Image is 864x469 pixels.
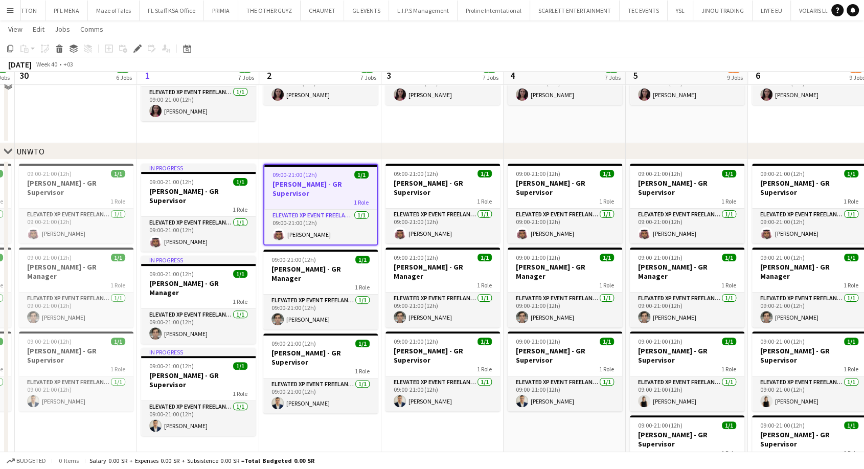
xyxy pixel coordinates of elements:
div: 09:00-21:00 (12h)1/1[PERSON_NAME] - GR Supervisor1 RoleElevated XP Event Freelancer1/109:00-21:00... [385,164,500,243]
div: 09:00-21:00 (12h)1/1[PERSON_NAME] - GR Supervisor1 RoleElevated XP Event Freelancer1/109:00-21:00... [19,164,133,243]
button: LIYFE EU [753,1,791,20]
span: 1/1 [478,338,492,345]
span: 1 Role [477,365,492,373]
app-job-card: 09:00-21:00 (12h)1/1[PERSON_NAME] - GR Supervisor1 RoleElevated XP Event Freelancer1/109:00-21:00... [508,331,622,411]
button: THE OTHER GUYZ [238,1,301,20]
button: SCARLETT ENTERTAINMENT [530,1,620,20]
span: 1/1 [600,338,614,345]
span: 1 Role [721,281,736,289]
button: VOLARIS LLC [791,1,840,20]
span: 09:00-21:00 (12h) [27,170,72,177]
span: 1 Role [110,365,125,373]
span: 09:00-21:00 (12h) [638,338,683,345]
app-card-role: Elevated XP Event Freelancer1/109:00-21:00 (12h)[PERSON_NAME] [385,376,500,411]
span: 1 Role [477,281,492,289]
span: 1/1 [355,256,370,263]
span: 1 Role [721,449,736,457]
app-job-card: 09:00-21:00 (12h)1/1[PERSON_NAME] - GR Supervisor1 RoleElevated XP Event Freelancer1/109:00-21:00... [630,331,744,411]
button: PFL MENA [46,1,88,20]
span: 1 Role [844,449,858,457]
app-card-role: Elevated XP Event Freelancer1/109:00-21:00 (12h)[PERSON_NAME] [508,70,622,105]
div: 09:00-21:00 (12h)1/1[PERSON_NAME] - GR Supervisor1 RoleElevated XP Event Freelancer1/109:00-21:00... [19,331,133,411]
app-card-role: Elevated XP Event Freelancer1/109:00-21:00 (12h)[PERSON_NAME] [508,376,622,411]
h3: [PERSON_NAME] - GR Supervisor [630,430,744,449]
app-card-role: Elevated XP Event Freelancer1/109:00-21:00 (12h)[PERSON_NAME] [19,376,133,411]
div: 7 Jobs [605,74,621,81]
span: 09:00-21:00 (12h) [272,171,317,178]
app-card-role: Elevated XP Event Freelancer1/109:00-21:00 (12h)[PERSON_NAME] [385,293,500,327]
div: 09:00-21:00 (12h)1/1[PERSON_NAME] - GR Manager1 RoleElevated XP Event Freelancer1/109:00-21:00 (1... [19,248,133,327]
span: 1/1 [722,170,736,177]
button: Proline Interntational [458,1,530,20]
span: 09:00-21:00 (12h) [27,338,72,345]
button: JINOU TRADING [693,1,753,20]
app-job-card: 09:00-21:00 (12h)1/1[PERSON_NAME] - GR Manager1 RoleElevated XP Event Freelancer1/109:00-21:00 (1... [508,248,622,327]
app-card-role: Elevated XP Event Freelancer1/109:00-21:00 (12h)[PERSON_NAME] [385,209,500,243]
app-card-role: Elevated XP Event Freelancer1/109:00-21:00 (12h)[PERSON_NAME] [263,295,378,329]
span: 1 Role [599,281,614,289]
span: Budgeted [16,457,46,464]
h3: [PERSON_NAME] - GR Manager [19,262,133,281]
a: View [4,23,27,36]
span: 1 Role [110,281,125,289]
span: Week 40 [34,60,59,68]
div: In progress09:00-21:00 (12h)1/1[PERSON_NAME] - GR Supervisor1 RoleElevated XP Event Freelancer1/1... [141,164,256,252]
div: In progress [141,348,256,356]
a: Jobs [51,23,74,36]
button: CHAUMET [301,1,344,20]
div: 09:00-21:00 (12h)1/1[PERSON_NAME] - GR Manager1 RoleElevated XP Event Freelancer1/109:00-21:00 (1... [263,250,378,329]
app-card-role: Elevated XP Event Freelancer1/109:00-21:00 (12h)[PERSON_NAME] [630,376,744,411]
button: TEC EVENTS [620,1,668,20]
h3: [PERSON_NAME] - GR Supervisor [385,346,500,365]
div: 09:00-21:00 (12h)1/1[PERSON_NAME] - GR Supervisor1 RoleElevated XP Event Freelancer1/109:00-21:00... [263,333,378,413]
app-card-role: Elevated XP Event Freelancer1/109:00-21:00 (12h)[PERSON_NAME] [385,70,500,105]
div: 7 Jobs [483,74,498,81]
span: 1 Role [844,365,858,373]
span: 1 Role [355,283,370,291]
span: 09:00-21:00 (12h) [149,178,194,186]
div: UNWTO [16,146,44,157]
h3: [PERSON_NAME] - GR Supervisor [264,180,377,198]
app-card-role: Elevated XP Event Freelancer1/109:00-21:00 (12h)[PERSON_NAME] [508,209,622,243]
span: 09:00-21:00 (12h) [149,362,194,370]
div: 09:00-21:00 (12h)1/1[PERSON_NAME] - GR Supervisor1 RoleElevated XP Event Freelancer1/109:00-21:00... [508,164,622,243]
span: 1/1 [600,254,614,261]
span: 1/1 [111,170,125,177]
span: 09:00-21:00 (12h) [760,254,805,261]
app-job-card: 09:00-21:00 (12h)1/1[PERSON_NAME] - GR Manager1 RoleElevated XP Event Freelancer1/109:00-21:00 (1... [385,248,500,327]
h3: [PERSON_NAME] - GR Supervisor [630,346,744,365]
span: 09:00-21:00 (12h) [516,170,560,177]
app-card-role: Elevated XP Event Freelancer1/109:00-21:00 (12h)[PERSON_NAME] [508,293,622,327]
h3: [PERSON_NAME] - GR Supervisor [19,178,133,197]
div: Salary 0.00 SR + Expenses 0.00 SR + Subsistence 0.00 SR = [89,457,314,464]
span: 1/1 [111,338,125,345]
app-card-role: Elevated XP Event Freelancer1/109:00-21:00 (12h)[PERSON_NAME] [630,293,744,327]
div: +03 [63,60,73,68]
span: 5 [628,70,642,81]
span: 1 Role [233,390,247,397]
h3: [PERSON_NAME] - GR Manager [141,279,256,297]
div: 9 Jobs [727,74,743,81]
app-card-role: Elevated XP Event Freelancer1/109:00-21:00 (12h)[PERSON_NAME] [263,378,378,413]
div: 6 Jobs [116,74,132,81]
span: 1/1 [722,421,736,429]
span: 1 Role [844,197,858,205]
span: 1 Role [233,206,247,213]
span: 1/1 [844,254,858,261]
app-card-role: Elevated XP Event Freelancer1/109:00-21:00 (12h)[PERSON_NAME] [141,309,256,344]
span: 0 items [56,457,81,464]
span: 1 Role [354,198,369,206]
span: Comms [80,25,103,34]
h3: [PERSON_NAME] - GR Manager [385,262,500,281]
span: 09:00-21:00 (12h) [27,254,72,261]
app-job-card: 09:00-21:00 (12h)1/1[PERSON_NAME] - GR Manager1 RoleElevated XP Event Freelancer1/109:00-21:00 (1... [630,248,744,327]
span: 4 [506,70,519,81]
h3: [PERSON_NAME] - GR Manager [630,262,744,281]
app-card-role: Elevated XP Event Freelancer1/109:00-21:00 (12h)[PERSON_NAME] [19,209,133,243]
div: [DATE] [8,59,32,70]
